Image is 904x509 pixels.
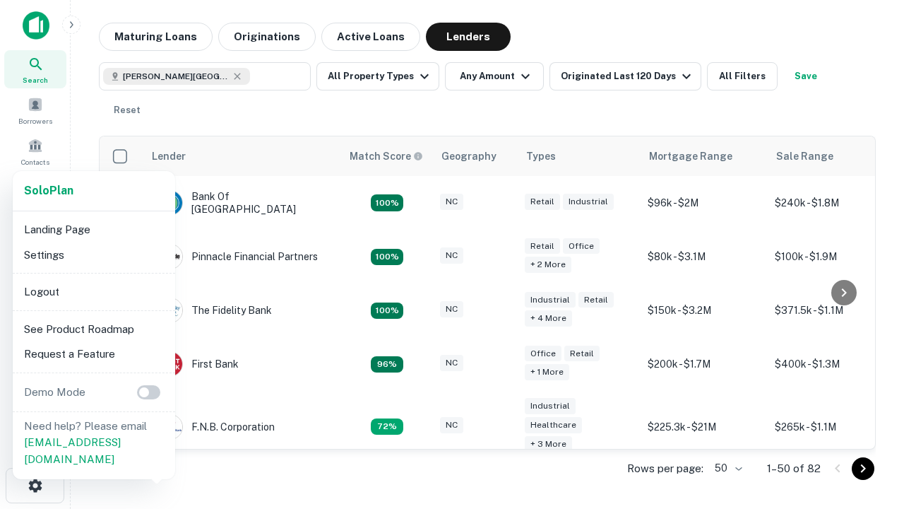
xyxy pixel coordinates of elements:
[24,436,121,465] a: [EMAIL_ADDRESS][DOMAIN_NAME]
[24,184,73,197] strong: Solo Plan
[18,384,91,401] p: Demo Mode
[24,418,164,468] p: Need help? Please email
[18,242,169,268] li: Settings
[18,279,169,305] li: Logout
[18,317,169,342] li: See Product Roadmap
[18,341,169,367] li: Request a Feature
[18,217,169,242] li: Landing Page
[833,396,904,464] iframe: Chat Widget
[24,182,73,199] a: SoloPlan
